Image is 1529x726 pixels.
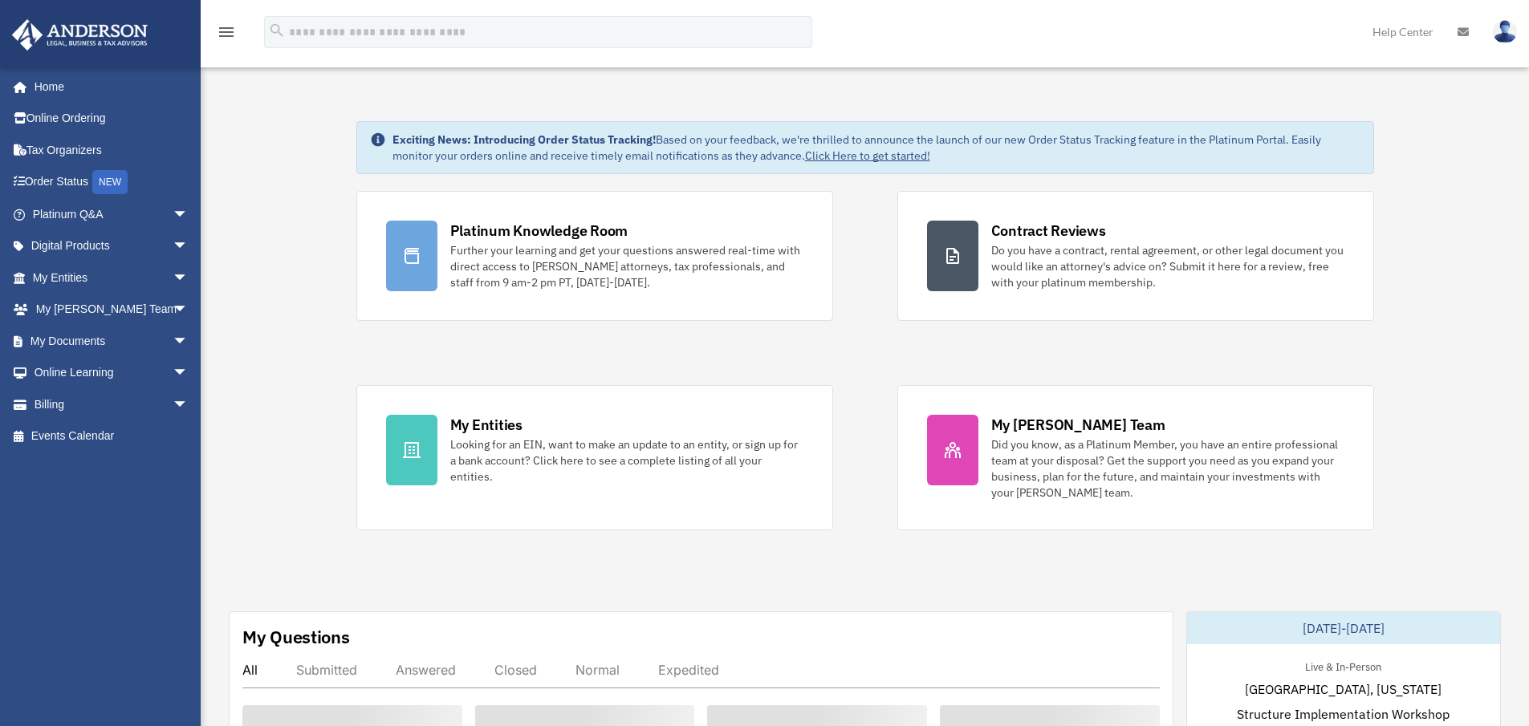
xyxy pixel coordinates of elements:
a: My Entitiesarrow_drop_down [11,262,213,294]
div: [DATE]-[DATE] [1187,612,1500,644]
span: arrow_drop_down [173,325,205,358]
div: Based on your feedback, we're thrilled to announce the launch of our new Order Status Tracking fe... [392,132,1360,164]
span: arrow_drop_down [173,230,205,263]
div: NEW [92,170,128,194]
div: My Questions [242,625,350,649]
a: menu [217,28,236,42]
span: arrow_drop_down [173,294,205,326]
span: arrow_drop_down [173,388,205,421]
a: Home [11,71,205,103]
div: Looking for an EIN, want to make an update to an entity, or sign up for a bank account? Click her... [450,436,803,485]
img: Anderson Advisors Platinum Portal [7,19,152,51]
a: Platinum Knowledge Room Further your learning and get your questions answered real-time with dire... [356,191,833,321]
div: My Entities [450,415,523,435]
div: Do you have a contract, rental agreement, or other legal document you would like an attorney's ad... [991,242,1344,290]
div: Expedited [658,662,719,678]
span: Structure Implementation Workshop [1237,704,1450,724]
a: Click Here to get started! [805,148,930,163]
a: My Entities Looking for an EIN, want to make an update to an entity, or sign up for a bank accoun... [356,385,833,530]
div: Contract Reviews [991,221,1106,241]
a: Order StatusNEW [11,166,213,199]
a: My Documentsarrow_drop_down [11,325,213,357]
span: [GEOGRAPHIC_DATA], [US_STATE] [1245,679,1442,699]
div: Submitted [296,662,357,678]
a: Events Calendar [11,420,213,452]
div: Normal [575,662,620,678]
a: Online Learningarrow_drop_down [11,357,213,389]
a: Tax Organizers [11,134,213,166]
div: Further your learning and get your questions answered real-time with direct access to [PERSON_NAM... [450,242,803,290]
i: search [268,22,286,39]
div: Platinum Knowledge Room [450,221,628,241]
a: Platinum Q&Aarrow_drop_down [11,198,213,230]
span: arrow_drop_down [173,357,205,390]
a: My [PERSON_NAME] Teamarrow_drop_down [11,294,213,326]
span: arrow_drop_down [173,262,205,294]
a: Online Ordering [11,103,213,135]
a: Digital Productsarrow_drop_down [11,230,213,262]
div: All [242,662,258,678]
span: arrow_drop_down [173,198,205,231]
img: User Pic [1493,20,1517,43]
a: Contract Reviews Do you have a contract, rental agreement, or other legal document you would like... [897,191,1374,321]
div: Closed [494,662,537,678]
div: My [PERSON_NAME] Team [991,415,1165,435]
strong: Exciting News: Introducing Order Status Tracking! [392,132,656,147]
div: Did you know, as a Platinum Member, you have an entire professional team at your disposal? Get th... [991,436,1344,501]
a: My [PERSON_NAME] Team Did you know, as a Platinum Member, you have an entire professional team at... [897,385,1374,530]
div: Answered [396,662,456,678]
div: Live & In-Person [1292,657,1394,674]
i: menu [217,22,236,42]
a: Billingarrow_drop_down [11,388,213,420]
